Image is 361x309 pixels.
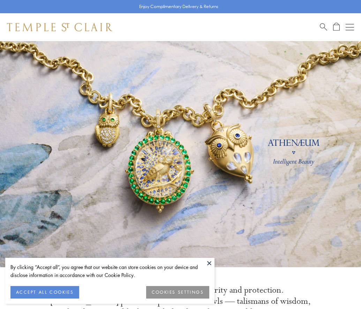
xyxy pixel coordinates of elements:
[10,286,79,299] button: ACCEPT ALL COOKIES
[333,23,340,31] a: Open Shopping Bag
[320,23,327,31] a: Search
[7,23,112,31] img: Temple St. Clair
[10,263,209,279] div: By clicking “Accept all”, you agree that our website can store cookies on your device and disclos...
[146,286,209,299] button: COOKIES SETTINGS
[139,3,218,10] p: Enjoy Complimentary Delivery & Returns
[346,23,354,31] button: Open navigation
